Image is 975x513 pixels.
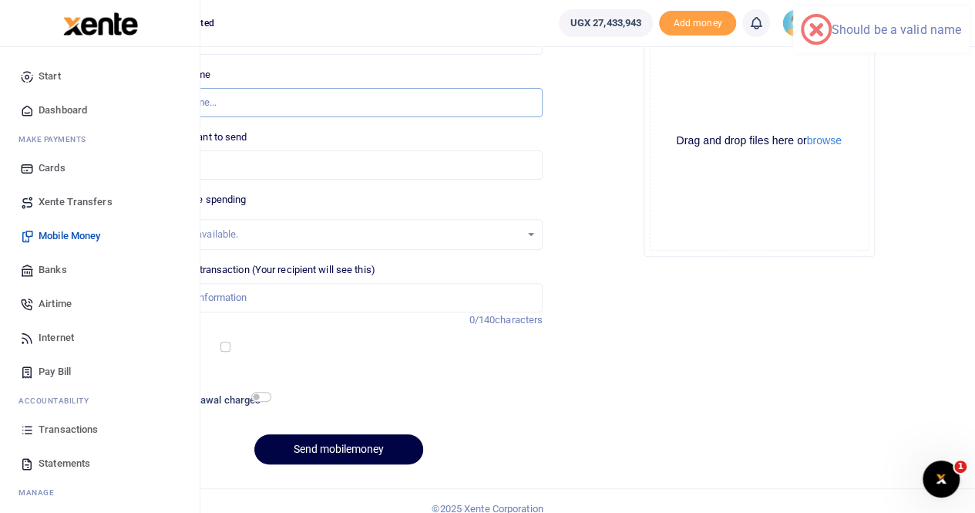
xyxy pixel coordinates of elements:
[659,11,736,36] li: Toup your wallet
[39,69,61,84] span: Start
[807,135,842,146] button: browse
[832,22,961,37] div: Should be a valid name
[651,133,868,148] div: Drag and drop files here or
[26,133,86,145] span: ake Payments
[39,422,98,437] span: Transactions
[39,456,90,471] span: Statements
[39,228,100,244] span: Mobile Money
[12,151,187,185] a: Cards
[12,59,187,93] a: Start
[39,364,71,380] span: Pay Bill
[39,160,66,176] span: Cards
[39,330,74,346] span: Internet
[12,127,187,151] li: M
[12,93,187,127] a: Dashboard
[254,434,423,464] button: Send mobilemoney
[30,395,89,407] span: countability
[63,12,138,35] img: logo-large
[923,461,960,498] iframe: Intercom live chat
[495,314,543,326] span: characters
[644,25,875,257] div: File Uploader
[12,481,187,505] li: M
[12,287,187,321] a: Airtime
[135,88,543,117] input: Loading name...
[553,9,659,37] li: Wallet ballance
[12,447,187,481] a: Statements
[559,9,653,37] a: UGX 27,433,943
[659,16,736,28] a: Add money
[26,487,55,498] span: anage
[12,321,187,355] a: Internet
[782,9,963,37] a: profile-user [PERSON_NAME] [PERSON_NAME] Cash - Finance
[135,283,543,312] input: Enter extra information
[659,11,736,36] span: Add money
[39,103,87,118] span: Dashboard
[12,413,187,447] a: Transactions
[12,219,187,253] a: Mobile Money
[135,150,543,180] input: UGX
[146,227,520,242] div: No options available.
[12,253,187,287] a: Banks
[135,262,375,278] label: Memo for this transaction (Your recipient will see this)
[954,461,967,473] span: 1
[782,9,810,37] img: profile-user
[39,296,72,312] span: Airtime
[12,355,187,389] a: Pay Bill
[12,389,187,413] li: Ac
[12,185,187,219] a: Xente Transfers
[39,262,67,278] span: Banks
[469,314,496,326] span: 0/140
[62,17,138,29] a: logo-small logo-large logo-large
[570,15,641,31] span: UGX 27,433,943
[39,194,113,210] span: Xente Transfers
